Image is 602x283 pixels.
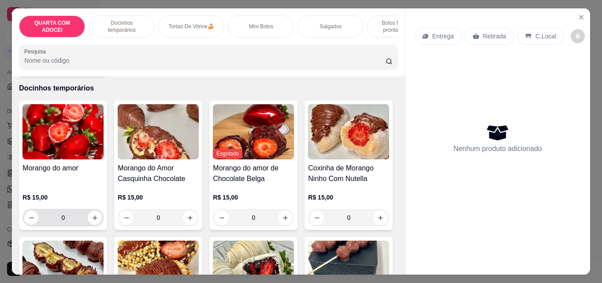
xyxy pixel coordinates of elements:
button: increase-product-quantity [88,211,102,225]
h4: Coxinha de Morango Ninho Com Nutella [308,163,389,184]
p: Docinhos temporários [19,83,398,94]
p: Retirada [483,32,506,41]
p: QUARTA COM ADOCEI [26,19,78,34]
button: decrease-product-quantity [215,211,229,225]
p: Mini Bolos [249,23,273,30]
button: Close [574,10,588,24]
button: decrease-product-quantity [571,29,585,43]
input: Pesquisa [24,56,386,65]
p: Nenhum produto adicionado [453,143,542,154]
img: product-image [308,104,389,159]
img: product-image [213,104,294,159]
p: Salgados [320,23,342,30]
h4: Morango do amor [22,163,104,174]
label: Pesquisa [24,48,49,55]
img: product-image [22,104,104,159]
h4: Morango do Amor Casquinha Chocolate [118,163,199,184]
p: Entrega [432,32,454,41]
button: increase-product-quantity [373,211,387,225]
p: R$ 15,00 [213,193,294,202]
button: decrease-product-quantity [310,211,324,225]
button: increase-product-quantity [183,211,197,225]
p: C.Local [535,32,556,41]
button: increase-product-quantity [278,211,292,225]
p: R$ 15,00 [308,193,389,202]
p: Tortas De Vitrine🍰 [169,23,214,30]
p: Docinhos temporários [96,19,147,34]
h4: Morango do amor de Chocolate Belga [213,163,294,184]
span: Esgotado [213,149,242,158]
button: decrease-product-quantity [24,211,38,225]
img: product-image [118,104,199,159]
p: R$ 15,00 [118,193,199,202]
button: decrease-product-quantity [119,211,134,225]
p: R$ 15,00 [22,193,104,202]
p: Bolos festivos a pronta entrega [375,19,426,34]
